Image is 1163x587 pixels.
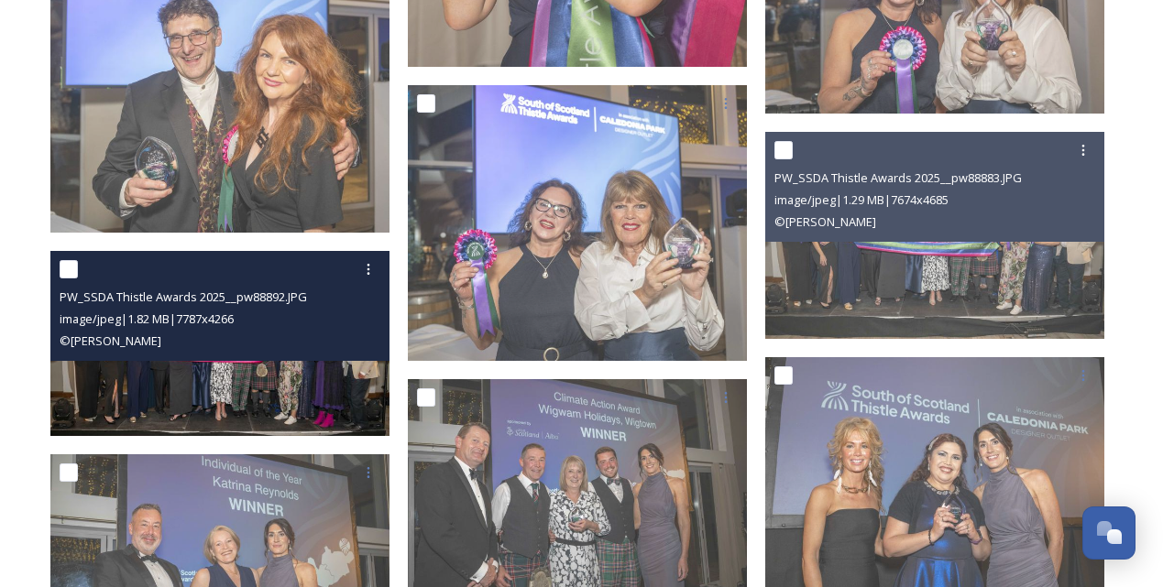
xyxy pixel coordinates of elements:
span: © [PERSON_NAME] [774,213,876,230]
span: PW_SSDA Thistle Awards 2025__pw88883.JPG [774,169,1022,186]
span: image/jpeg | 1.29 MB | 7674 x 4685 [774,191,949,208]
img: PW_SSDA Thistle Awards 2025__pw88906.JPG [408,85,747,361]
span: image/jpeg | 1.82 MB | 7787 x 4266 [60,310,234,327]
button: Open Chat [1082,506,1136,560]
span: © [PERSON_NAME] [60,332,161,349]
span: PW_SSDA Thistle Awards 2025__pw88892.JPG [60,288,307,305]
